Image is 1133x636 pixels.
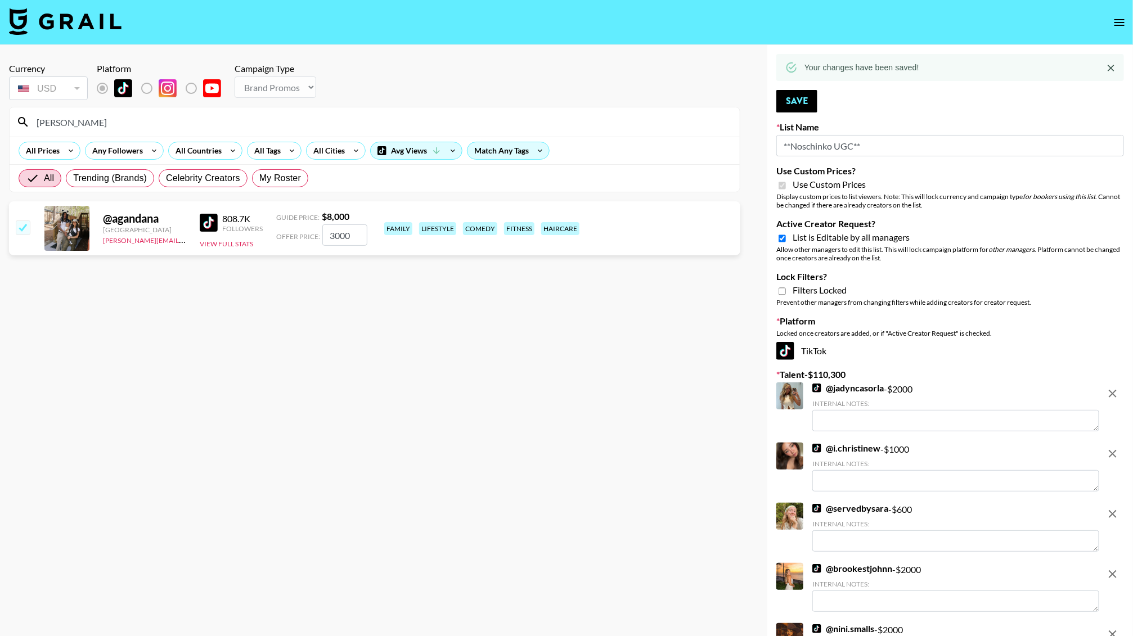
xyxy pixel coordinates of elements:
div: Allow other managers to edit this list. This will lock campaign platform for . Platform cannot be... [776,245,1124,262]
label: Active Creator Request? [776,218,1124,229]
div: Currency [9,63,88,74]
span: Guide Price: [276,213,320,222]
div: Currency is locked to USD [9,74,88,102]
div: Internal Notes: [812,459,1099,468]
a: @nini.smalls [812,623,874,634]
div: List locked to TikTok. [97,76,230,100]
div: - $ 1000 [812,443,1099,491]
label: Use Custom Prices? [776,165,1124,177]
button: remove [1101,503,1124,525]
div: All Tags [248,142,283,159]
span: Use Custom Prices [793,179,866,190]
div: All Cities [307,142,347,159]
div: Internal Notes: [812,520,1099,528]
div: Locked once creators are added, or if "Active Creator Request" is checked. [776,329,1124,337]
label: Talent - $ 110,300 [776,369,1124,380]
span: Offer Price: [276,232,320,241]
img: Grail Talent [9,8,122,35]
button: View Full Stats [200,240,253,248]
input: 8,000 [322,224,367,246]
span: My Roster [259,172,301,185]
div: family [384,222,412,235]
button: Save [776,90,817,112]
div: - $ 2000 [812,563,1099,612]
label: Platform [776,315,1124,327]
button: remove [1101,563,1124,585]
button: open drawer [1108,11,1131,34]
em: for bookers using this list [1023,192,1095,201]
div: haircare [541,222,579,235]
button: Close [1103,60,1119,76]
img: TikTok [114,79,132,97]
div: Internal Notes: [812,580,1099,588]
div: Your changes have been saved! [804,57,919,78]
div: [GEOGRAPHIC_DATA] [103,225,186,234]
div: Avg Views [371,142,462,159]
span: Celebrity Creators [166,172,240,185]
a: @servedbysara [812,503,888,514]
div: All Countries [169,142,224,159]
button: remove [1101,443,1124,465]
a: [PERSON_NAME][EMAIL_ADDRESS][DOMAIN_NAME] [103,234,269,245]
span: List is Editable by all managers [793,232,910,243]
div: Campaign Type [235,63,316,74]
div: @ agandana [103,211,186,225]
a: @brookestjohnn [812,563,892,574]
a: @i.christinew [812,443,880,454]
img: TikTok [812,444,821,453]
img: TikTok [812,384,821,393]
div: fitness [504,222,534,235]
em: other managers [988,245,1035,254]
img: TikTok [812,624,821,633]
div: Platform [97,63,230,74]
span: All [44,172,54,185]
span: Trending (Brands) [73,172,147,185]
div: Internal Notes: [812,399,1099,408]
input: Search by User Name [30,113,733,131]
a: @jadyncasorla [812,382,884,394]
label: List Name [776,121,1124,133]
div: USD [11,79,86,98]
div: TikTok [776,342,1124,360]
div: Any Followers [86,142,145,159]
div: lifestyle [419,222,456,235]
div: comedy [463,222,497,235]
div: 808.7K [222,213,263,224]
div: Display custom prices to list viewers. Note: This will lock currency and campaign type . Cannot b... [776,192,1124,209]
img: TikTok [776,342,794,360]
img: TikTok [812,504,821,513]
div: - $ 600 [812,503,1099,552]
label: Lock Filters? [776,271,1124,282]
strong: $ 8,000 [322,211,349,222]
img: TikTok [200,214,218,232]
img: Instagram [159,79,177,97]
img: TikTok [812,564,821,573]
div: - $ 2000 [812,382,1099,431]
button: remove [1101,382,1124,405]
div: Prevent other managers from changing filters while adding creators for creator request. [776,298,1124,306]
div: Match Any Tags [467,142,549,159]
div: All Prices [19,142,62,159]
span: Filters Locked [793,285,847,296]
img: YouTube [203,79,221,97]
div: Followers [222,224,263,233]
